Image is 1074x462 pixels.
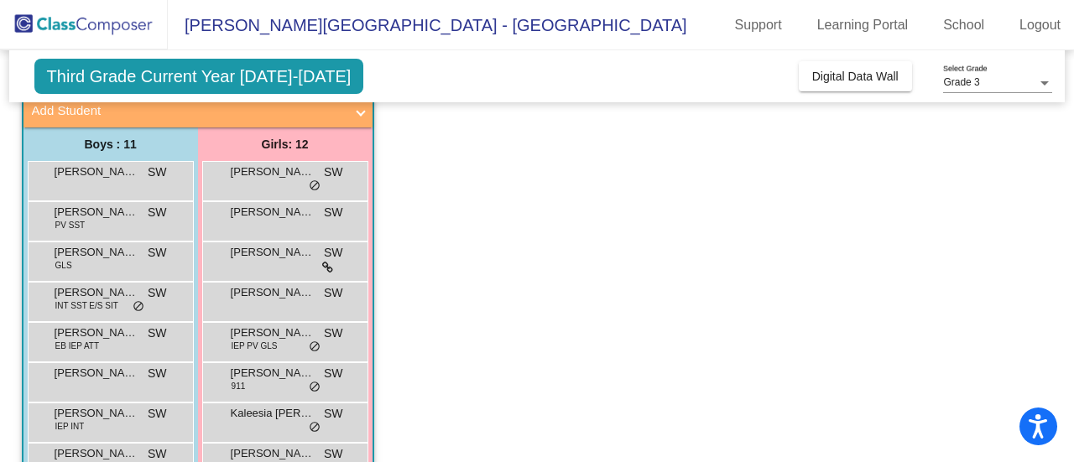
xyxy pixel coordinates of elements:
span: SW [324,244,343,262]
span: [PERSON_NAME] [231,244,315,261]
span: SW [324,324,343,342]
div: Girls: 12 [198,127,373,161]
a: Learning Portal [804,12,922,39]
span: SW [324,204,343,221]
span: Kaleesia [PERSON_NAME] [231,405,315,422]
span: IEP PV GLS [232,340,278,352]
span: SW [148,405,167,423]
span: [PERSON_NAME] [55,445,138,462]
span: SW [324,284,343,302]
span: [PERSON_NAME] [231,164,315,180]
mat-expansion-panel-header: Add Student [23,94,373,127]
span: [PERSON_NAME] [231,365,315,382]
span: do_not_disturb_alt [309,381,321,394]
span: do_not_disturb_alt [309,340,321,354]
a: Logout [1006,12,1074,39]
span: SW [148,324,167,342]
span: SW [324,365,343,382]
span: do_not_disturb_alt [309,421,321,434]
a: Support [722,12,795,39]
span: Digital Data Wall [812,70,899,83]
div: Boys : 11 [23,127,198,161]
span: EB IEP ATT [55,340,99,352]
span: [PERSON_NAME] [55,284,138,301]
span: SW [148,244,167,262]
span: INT SST E/S SIT [55,299,118,312]
span: do_not_disturb_alt [309,179,321,193]
span: [PERSON_NAME] [231,445,315,462]
span: [PERSON_NAME] [55,365,138,382]
span: 911 [232,380,246,392]
span: [PERSON_NAME] [55,244,138,261]
span: [PERSON_NAME] [231,284,315,301]
span: Grade 3 [943,76,979,88]
span: SW [148,365,167,382]
span: PV SST [55,219,86,231]
span: [PERSON_NAME] [231,204,315,221]
span: [PERSON_NAME] [55,164,138,180]
span: SW [148,284,167,302]
span: IEP INT [55,420,85,433]
a: School [930,12,998,39]
span: SW [148,204,167,221]
span: SW [324,405,343,423]
mat-panel-title: Add Student [32,101,344,121]
span: SW [324,164,343,181]
span: Third Grade Current Year [DATE]-[DATE] [34,59,364,94]
span: [PERSON_NAME] [55,405,138,422]
span: [PERSON_NAME][GEOGRAPHIC_DATA] - [GEOGRAPHIC_DATA] [168,12,687,39]
span: GLS [55,259,72,272]
span: [PERSON_NAME] [231,324,315,341]
span: [PERSON_NAME] [55,324,138,341]
span: [PERSON_NAME] [55,204,138,221]
button: Digital Data Wall [799,61,912,91]
span: do_not_disturb_alt [133,300,144,314]
span: SW [148,164,167,181]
